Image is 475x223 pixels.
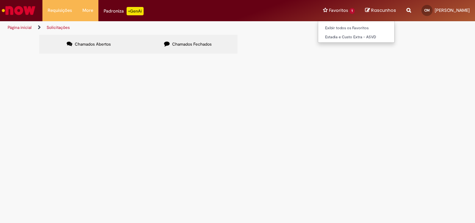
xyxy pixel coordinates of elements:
a: Página inicial [8,25,32,30]
div: Padroniza [104,7,144,15]
span: [PERSON_NAME] [435,7,470,13]
span: Chamados Abertos [75,41,111,47]
p: +GenAi [127,7,144,15]
span: Favoritos [329,7,348,14]
span: CM [424,8,430,13]
a: Solicitações [47,25,70,30]
a: Estadia e Custo Extra - ASVD [318,33,395,41]
a: Rascunhos [365,7,396,14]
span: More [82,7,93,14]
span: 1 [349,8,355,14]
span: Requisições [48,7,72,14]
img: ServiceNow [1,3,37,17]
ul: Favoritos [318,21,395,43]
ul: Trilhas de página [5,21,312,34]
span: Chamados Fechados [172,41,212,47]
span: Rascunhos [371,7,396,14]
a: Exibir todos os Favoritos [318,24,395,32]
